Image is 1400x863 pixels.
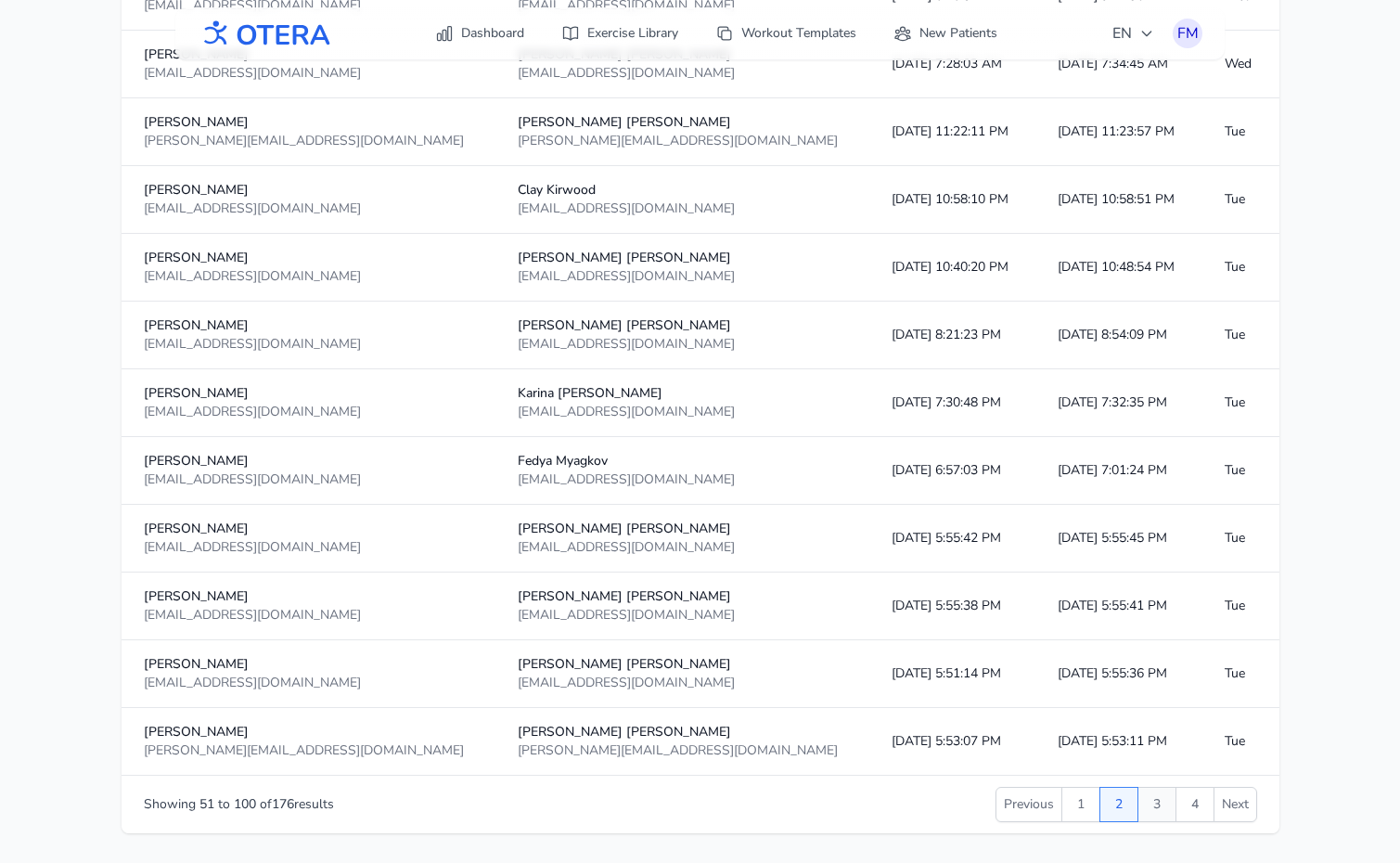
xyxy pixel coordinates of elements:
div: Fedya Myagkov [518,452,847,470]
span: 100 [234,795,256,813]
td: Tue [1202,640,1279,708]
div: [EMAIL_ADDRESS][DOMAIN_NAME] [518,64,847,83]
div: [PERSON_NAME] [144,587,473,606]
div: [PERSON_NAME] [144,655,473,674]
div: [EMAIL_ADDRESS][DOMAIN_NAME] [518,335,847,354]
button: 4 [1175,787,1214,822]
button: EN [1101,15,1165,52]
a: Dashboard [424,17,535,50]
div: [EMAIL_ADDRESS][DOMAIN_NAME] [518,267,847,286]
div: [PERSON_NAME][EMAIL_ADDRESS][DOMAIN_NAME] [144,741,473,760]
div: [EMAIL_ADDRESS][DOMAIN_NAME] [518,606,847,625]
td: [DATE] 10:58:10 PM [869,166,1035,234]
td: [DATE] 7:01:24 PM [1035,437,1201,505]
div: [PERSON_NAME] [PERSON_NAME] [518,316,847,335]
button: 2 [1099,787,1138,822]
button: FM [1173,19,1202,48]
div: [EMAIL_ADDRESS][DOMAIN_NAME] [518,403,847,421]
td: [DATE] 8:21:23 PM [869,302,1035,369]
td: [DATE] 5:55:38 PM [869,573,1035,640]
div: [PERSON_NAME] [144,249,473,267]
div: [PERSON_NAME][EMAIL_ADDRESS][DOMAIN_NAME] [518,741,847,760]
div: [PERSON_NAME][EMAIL_ADDRESS][DOMAIN_NAME] [144,132,473,150]
td: [DATE] 7:30:48 PM [869,369,1035,437]
td: [DATE] 10:40:20 PM [869,234,1035,302]
td: [DATE] 8:54:09 PM [1035,302,1201,369]
div: [EMAIL_ADDRESS][DOMAIN_NAME] [518,200,847,218]
div: [EMAIL_ADDRESS][DOMAIN_NAME] [144,674,473,692]
td: Tue [1202,437,1279,505]
td: Wed [1202,31,1279,98]
td: Tue [1202,369,1279,437]
td: [DATE] 5:53:11 PM [1035,708,1201,776]
div: [PERSON_NAME] [144,181,473,200]
img: OTERA logo [198,13,331,55]
td: Tue [1202,573,1279,640]
td: [DATE] 5:53:07 PM [869,708,1035,776]
td: Tue [1202,505,1279,573]
td: [DATE] 11:23:57 PM [1035,98,1201,166]
div: [PERSON_NAME] [PERSON_NAME] [518,655,847,674]
div: Karina [PERSON_NAME] [518,384,847,403]
td: [DATE] 7:34:45 AM [1035,31,1201,98]
span: EN [1112,22,1154,45]
button: Next [1214,787,1257,822]
a: Exercise Library [550,17,689,50]
div: [PERSON_NAME] [PERSON_NAME] [518,249,847,267]
td: [DATE] 10:48:54 PM [1035,234,1201,302]
a: Workout Templates [704,17,867,50]
td: [DATE] 6:57:03 PM [869,437,1035,505]
div: [PERSON_NAME] [PERSON_NAME] [518,587,847,606]
div: [EMAIL_ADDRESS][DOMAIN_NAME] [144,200,473,218]
button: 1 [1061,787,1100,822]
td: [DATE] 11:22:11 PM [869,98,1035,166]
td: [DATE] 5:55:41 PM [1035,573,1201,640]
div: [PERSON_NAME] [PERSON_NAME] [518,520,847,538]
td: [DATE] 7:28:03 AM [869,31,1035,98]
td: Tue [1202,302,1279,369]
div: [EMAIL_ADDRESS][DOMAIN_NAME] [144,335,473,354]
td: Tue [1202,234,1279,302]
div: [EMAIL_ADDRESS][DOMAIN_NAME] [144,606,473,625]
button: 3 [1137,787,1176,822]
div: [PERSON_NAME] [144,113,473,132]
span: 176 [272,795,294,813]
nav: Pagination [995,787,1257,822]
td: [DATE] 5:55:45 PM [1035,505,1201,573]
td: Tue [1202,708,1279,776]
div: [EMAIL_ADDRESS][DOMAIN_NAME] [518,538,847,557]
div: [EMAIL_ADDRESS][DOMAIN_NAME] [144,470,473,489]
td: [DATE] 5:55:42 PM [869,505,1035,573]
span: 51 [199,795,214,813]
div: [EMAIL_ADDRESS][DOMAIN_NAME] [144,267,473,286]
td: [DATE] 5:51:14 PM [869,640,1035,708]
div: [EMAIL_ADDRESS][DOMAIN_NAME] [518,470,847,489]
div: [PERSON_NAME] [PERSON_NAME] [518,723,847,741]
div: [PERSON_NAME][EMAIL_ADDRESS][DOMAIN_NAME] [518,132,847,150]
div: [PERSON_NAME] [144,723,473,741]
div: [EMAIL_ADDRESS][DOMAIN_NAME] [144,403,473,421]
div: [PERSON_NAME] [144,384,473,403]
td: Tue [1202,166,1279,234]
a: New Patients [882,17,1008,50]
div: [PERSON_NAME] [144,316,473,335]
td: [DATE] 10:58:51 PM [1035,166,1201,234]
div: [PERSON_NAME] [PERSON_NAME] [518,113,847,132]
div: Clay Kirwood [518,181,847,200]
div: [EMAIL_ADDRESS][DOMAIN_NAME] [144,538,473,557]
button: Previous [995,787,1062,822]
td: Tue [1202,98,1279,166]
div: [EMAIL_ADDRESS][DOMAIN_NAME] [518,674,847,692]
div: [PERSON_NAME] [144,452,473,470]
td: [DATE] 7:32:35 PM [1035,369,1201,437]
div: [EMAIL_ADDRESS][DOMAIN_NAME] [144,64,473,83]
p: Showing to of results [144,795,334,814]
td: [DATE] 5:55:36 PM [1035,640,1201,708]
div: [PERSON_NAME] [144,520,473,538]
